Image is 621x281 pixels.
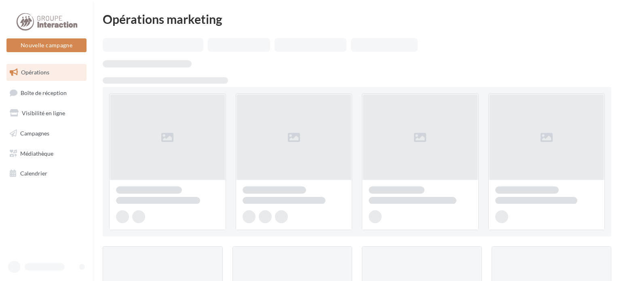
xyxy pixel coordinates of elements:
a: Boîte de réception [5,84,88,101]
span: Calendrier [20,170,47,177]
a: Campagnes [5,125,88,142]
div: Opérations marketing [103,13,611,25]
span: Opérations [21,69,49,76]
span: Visibilité en ligne [22,110,65,116]
a: Visibilité en ligne [5,105,88,122]
a: Opérations [5,64,88,81]
span: Campagnes [20,130,49,137]
span: Médiathèque [20,150,53,156]
span: Boîte de réception [21,89,67,96]
a: Médiathèque [5,145,88,162]
a: Calendrier [5,165,88,182]
button: Nouvelle campagne [6,38,87,52]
